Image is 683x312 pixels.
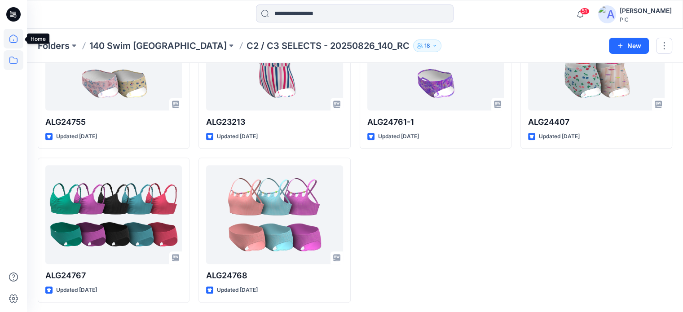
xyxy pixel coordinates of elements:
img: avatar [598,5,616,23]
p: ALG24767 [45,269,182,282]
p: Updated [DATE] [378,132,419,141]
p: ALG24755 [45,116,182,128]
a: Folders [38,40,70,52]
button: 18 [413,40,441,52]
div: [PERSON_NAME] [620,5,672,16]
p: Updated [DATE] [539,132,580,141]
p: ALG24761-1 [367,116,504,128]
p: Updated [DATE] [56,132,97,141]
p: 18 [424,41,430,51]
a: 140 Swim [GEOGRAPHIC_DATA] [89,40,227,52]
p: ALG23213 [206,116,343,128]
button: New [609,38,649,54]
div: PIC [620,16,672,23]
p: Updated [DATE] [217,286,258,295]
p: ALG24768 [206,269,343,282]
p: ALG24407 [528,116,665,128]
p: Updated [DATE] [217,132,258,141]
a: ALG24767 [45,165,182,264]
a: ALG24768 [206,165,343,264]
p: C2 / C3 SELECTS - 20250826_140_RC [247,40,410,52]
span: 51 [580,8,590,15]
p: Updated [DATE] [56,286,97,295]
